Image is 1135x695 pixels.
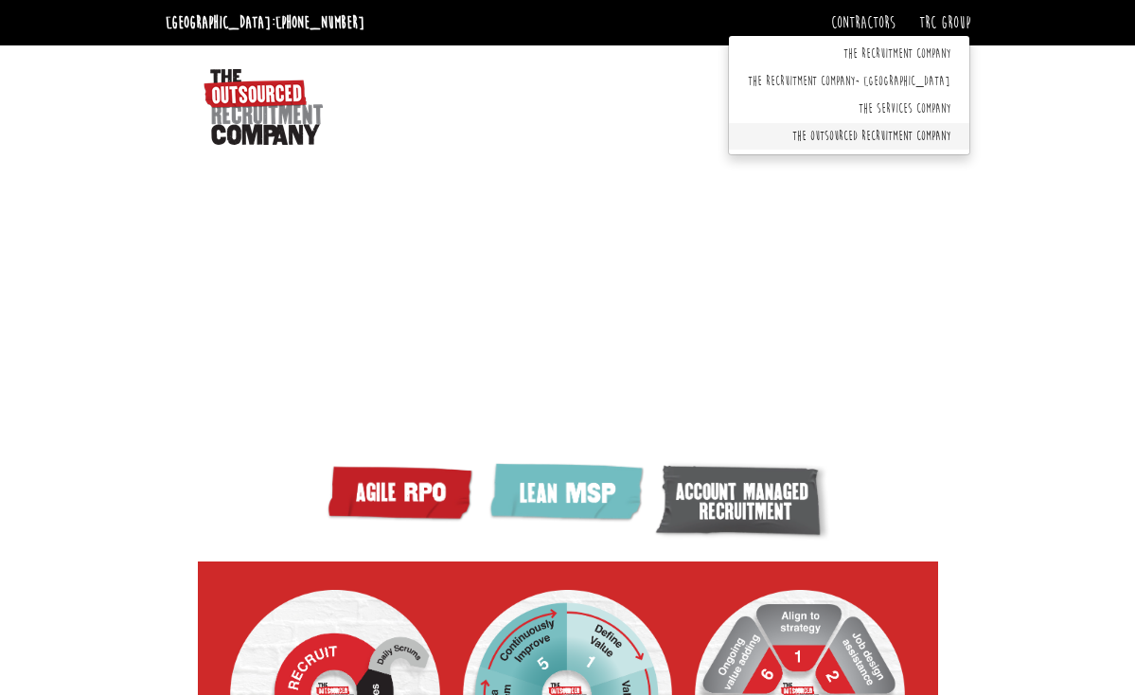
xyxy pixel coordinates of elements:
[484,461,654,526] img: lean MSP
[275,12,364,33] a: [PHONE_NUMBER]
[831,12,896,33] a: Contractors
[161,8,369,38] li: [GEOGRAPHIC_DATA]:
[654,461,834,544] img: Account managed recruitment
[729,68,969,96] a: The Recruitment Company- [GEOGRAPHIC_DATA]
[729,41,969,68] a: The Recruitment Company
[204,69,323,145] img: The Outsourced Recruitment Company
[729,123,969,151] a: The Outsourced Recruitment Company
[919,12,970,33] a: TRC Group
[728,35,970,155] ul: TRC Group
[729,96,969,123] a: The Services Company
[323,461,484,524] img: Agile RPO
